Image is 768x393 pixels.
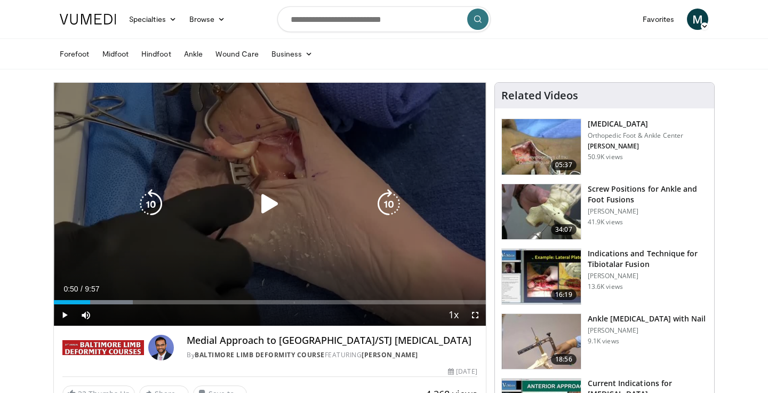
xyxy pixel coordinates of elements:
[96,43,135,65] a: Midfoot
[588,326,706,335] p: [PERSON_NAME]
[123,9,183,30] a: Specialties
[588,119,684,129] h3: [MEDICAL_DATA]
[687,9,708,30] a: M
[502,314,581,370] img: 66dbdZ4l16WiJhSn4xMDoxOjBrO-I4W8.150x105_q85_crop-smart_upscale.jpg
[362,350,418,359] a: [PERSON_NAME]
[588,207,708,216] p: [PERSON_NAME]
[63,285,78,293] span: 0:50
[588,218,623,226] p: 41.9K views
[443,304,465,326] button: Playback Rate
[502,249,581,304] img: d06e34d7-2aee-48bc-9eb9-9d6afd40d332.150x105_q85_crop-smart_upscale.jpg
[265,43,319,65] a: Business
[448,367,477,376] div: [DATE]
[636,9,681,30] a: Favorites
[85,285,99,293] span: 9:57
[501,89,578,102] h4: Related Videos
[187,335,477,347] h4: Medial Approach to [GEOGRAPHIC_DATA]/STJ [MEDICAL_DATA]
[502,184,581,240] img: 67572_0000_3.png.150x105_q85_crop-smart_upscale.jpg
[135,43,178,65] a: Hindfoot
[178,43,209,65] a: Ankle
[209,43,265,65] a: Wound Care
[588,337,619,345] p: 9.1K views
[81,285,83,293] span: /
[53,43,96,65] a: Forefoot
[502,119,581,175] img: 545635_3.png.150x105_q85_crop-smart_upscale.jpg
[588,142,684,151] p: [PERSON_NAME]
[588,131,684,140] p: Orthopedic Foot & Ankle Center
[551,289,577,300] span: 16:19
[501,119,708,175] a: 05:37 [MEDICAL_DATA] Orthopedic Foot & Ankle Center [PERSON_NAME] 50.9K views
[277,6,491,32] input: Search topics, interventions
[62,335,144,360] img: Baltimore Limb Deformity Course
[501,184,708,240] a: 34:07 Screw Positions for Ankle and Foot Fusions [PERSON_NAME] 41.9K views
[148,335,174,360] img: Avatar
[54,83,486,326] video-js: Video Player
[75,304,97,326] button: Mute
[501,313,708,370] a: 18:56 Ankle [MEDICAL_DATA] with Nail [PERSON_NAME] 9.1K views
[588,248,708,270] h3: Indications and Technique for Tibiotalar Fusion
[551,160,577,170] span: 05:37
[60,14,116,25] img: VuMedi Logo
[551,354,577,365] span: 18:56
[187,350,477,360] div: By FEATURING
[195,350,325,359] a: Baltimore Limb Deformity Course
[183,9,232,30] a: Browse
[588,184,708,205] h3: Screw Positions for Ankle and Foot Fusions
[588,282,623,291] p: 13.6K views
[588,153,623,161] p: 50.9K views
[54,304,75,326] button: Play
[501,248,708,305] a: 16:19 Indications and Technique for Tibiotalar Fusion [PERSON_NAME] 13.6K views
[54,300,486,304] div: Progress Bar
[588,313,706,324] h3: Ankle [MEDICAL_DATA] with Nail
[588,272,708,280] p: [PERSON_NAME]
[551,224,577,235] span: 34:07
[465,304,486,326] button: Fullscreen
